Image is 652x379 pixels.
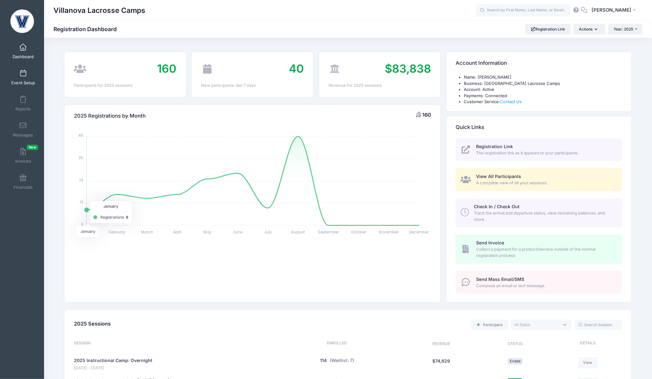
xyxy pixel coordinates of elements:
a: Registration Link The registration link as it appears to your participants. [456,138,622,161]
span: Messages [13,132,33,138]
tspan: 0 [81,222,84,227]
li: Customer Service: [464,99,622,105]
h1: Villanova Lacrosse Camps [53,3,145,18]
tspan: May [204,229,212,234]
a: Financials [8,171,38,193]
input: Search by First Name, Last Name, or Email... [476,4,570,17]
span: Check In / Check Out [474,204,520,209]
span: [DATE] - [DATE] [74,365,152,371]
span: New [27,145,38,150]
li: Name: [PERSON_NAME] [464,74,622,81]
span: The registration link as it appears to your participants. [476,150,615,156]
textarea: Search [514,322,559,328]
div: Enrolled [271,340,403,348]
a: InvoicesNew [8,145,38,167]
tspan: August [291,229,305,234]
button: 114 [320,357,327,364]
tspan: 35 [79,155,84,160]
h4: 2025 Registrations by Month [74,107,146,125]
tspan: June [233,229,243,234]
div: Participants for 2025 sessions [74,82,177,89]
input: Search Session [575,320,622,330]
span: [PERSON_NAME] [592,7,631,14]
div: $74,629 [403,357,480,371]
tspan: January [79,229,95,234]
li: Account: Active [464,86,622,93]
h4: Account Information [456,54,507,72]
button: Actions [574,24,605,35]
span: Track the arrival and departure status, view remaining balances, and more. [474,210,615,222]
span: Collect a payment for a product/service outside of the normal registration process [476,246,615,259]
tspan: 23 [79,177,84,182]
div: Session [74,340,271,348]
a: 2025 Instructional Camp: Overnight [74,357,152,364]
span: Send Mass Email/SMS [476,276,524,282]
span: 160 [422,112,431,118]
a: Event Setup [8,66,38,88]
tspan: March [141,229,153,234]
span: Invoices [15,159,31,164]
span: 40 [289,62,304,75]
div: Status [480,340,551,348]
tspan: October [351,229,367,234]
tspan: 46 [79,133,84,138]
a: View [578,357,598,368]
li: Business: [GEOGRAPHIC_DATA] Lacrosse Camps [464,81,622,87]
button: (Waitlist: 7) [330,357,354,364]
div: Details [551,340,622,348]
tspan: November [379,229,399,234]
a: Registration Link [525,24,571,35]
span: Reports [15,106,31,112]
a: Messages [8,119,38,141]
a: Dashboard [8,40,38,62]
a: Add a new manual registration [471,320,508,330]
button: [PERSON_NAME] [587,3,643,18]
span: Financials [14,185,33,190]
span: View All Participants [476,174,521,179]
button: Year: 2025 [608,24,643,35]
span: Event Setup [11,80,35,86]
tspan: December [409,229,429,234]
span: Year: 2025 [614,27,633,31]
span: 160 [157,62,177,75]
li: Payments: Connected [464,93,622,99]
div: Revenue for 2025 sessions [329,82,431,89]
a: Reports [8,92,38,114]
span: Send Invoice [476,240,504,245]
span: A complete view of all your sessions. [476,180,615,186]
span: Registration Link [476,144,513,149]
h4: Quick Links [456,118,484,136]
a: Send Mass Email/SMS Compose an email or text message. [456,271,622,294]
tspan: April [173,229,182,234]
span: $83,838 [385,62,431,75]
span: 2025 Sessions [74,320,111,327]
span: Ended [508,358,523,364]
span: Compose an email or text message. [476,283,615,289]
div: Revenue [403,340,480,348]
a: Check In / Check Out Track the arrival and departure status, view remaining balances, and more. [456,198,622,227]
div: New participants: last 7 days [201,82,304,89]
tspan: September [318,229,339,234]
tspan: July [264,229,272,234]
a: Contact Us [500,99,522,104]
a: Send Invoice Collect a payment for a product/service outside of the normal registration process [456,235,622,264]
img: Villanova Lacrosse Camps [10,9,34,33]
h1: Registration Dashboard [53,26,122,32]
tspan: February [109,229,125,234]
span: Dashboard [13,54,34,59]
tspan: 12 [80,199,84,205]
a: View All Participants A complete view of all your sessions. [456,168,622,191]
